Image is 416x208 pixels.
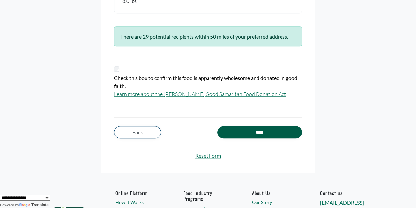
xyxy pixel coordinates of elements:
a: Learn more about the [PERSON_NAME] Good Samaritan Food Donation Act [114,91,286,97]
a: About Us [252,190,301,196]
img: Google Translate [19,203,31,208]
h6: Online Platform [115,190,164,196]
div: There are 29 potential recipients within 50 miles of your preferred address. [114,26,302,46]
a: Reset Form [114,152,302,160]
label: Check this box to confirm this food is apparently wholesome and donated in good faith. [114,74,302,90]
h6: Food Industry Programs [184,190,232,202]
a: Translate [19,203,49,207]
h6: Contact us [320,190,369,196]
a: Back [114,126,161,138]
